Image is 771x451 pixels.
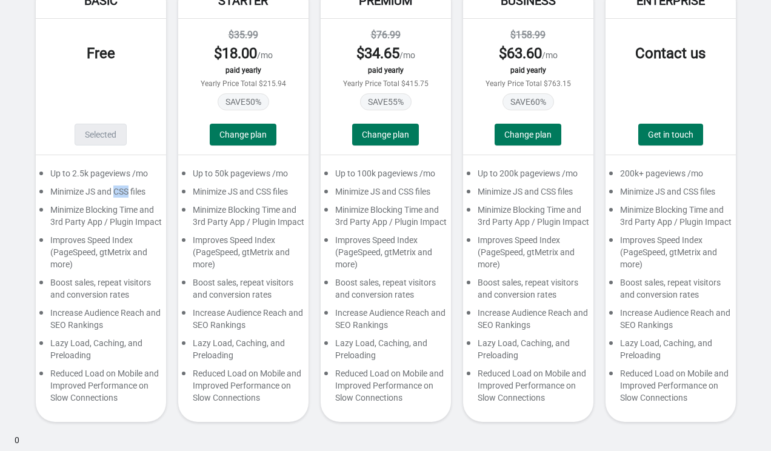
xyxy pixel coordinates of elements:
[190,28,296,42] div: $35.99
[36,204,166,234] div: Minimize Blocking Time and 3rd Party App / Plugin Impact
[321,204,451,234] div: Minimize Blocking Time and 3rd Party App / Plugin Impact
[502,93,554,110] span: SAVE 60 %
[495,124,561,145] button: Change plan
[333,28,439,42] div: $76.99
[321,307,451,337] div: Increase Audience Reach and SEO Rankings
[36,234,166,276] div: Improves Speed Index (PageSpeed, gtMetrix and more)
[499,45,542,62] span: $ 63.60
[463,367,593,410] div: Reduced Load on Mobile and Improved Performance on Slow Connections
[360,93,412,110] span: SAVE 55 %
[190,66,296,75] div: paid yearly
[606,337,736,367] div: Lazy Load, Caching, and Preloading
[36,307,166,337] div: Increase Audience Reach and SEO Rankings
[178,307,309,337] div: Increase Audience Reach and SEO Rankings
[178,204,309,234] div: Minimize Blocking Time and 3rd Party App / Plugin Impact
[178,185,309,204] div: Minimize JS and CSS files
[463,337,593,367] div: Lazy Load, Caching, and Preloading
[463,204,593,234] div: Minimize Blocking Time and 3rd Party App / Plugin Impact
[463,167,593,185] div: Up to 200k pageviews /mo
[356,45,399,62] span: $ 34.65
[606,234,736,276] div: Improves Speed Index (PageSpeed, gtMetrix and more)
[36,276,166,307] div: Boost sales, repeat visitors and conversion rates
[648,130,693,139] span: Get in touch
[87,45,115,62] span: Free
[321,276,451,307] div: Boost sales, repeat visitors and conversion rates
[475,79,581,88] div: Yearly Price Total $763.15
[606,307,736,337] div: Increase Audience Reach and SEO Rankings
[606,204,736,234] div: Minimize Blocking Time and 3rd Party App / Plugin Impact
[321,337,451,367] div: Lazy Load, Caching, and Preloading
[463,307,593,337] div: Increase Audience Reach and SEO Rankings
[218,93,269,110] span: SAVE 50 %
[362,130,409,139] span: Change plan
[606,367,736,410] div: Reduced Load on Mobile and Improved Performance on Slow Connections
[178,367,309,410] div: Reduced Load on Mobile and Improved Performance on Slow Connections
[504,130,552,139] span: Change plan
[321,167,451,185] div: Up to 100k pageviews /mo
[606,167,736,185] div: 200k+ pageviews /mo
[178,234,309,276] div: Improves Speed Index (PageSpeed, gtMetrix and more)
[219,130,267,139] span: Change plan
[321,185,451,204] div: Minimize JS and CSS files
[333,66,439,75] div: paid yearly
[210,124,276,145] button: Change plan
[178,337,309,367] div: Lazy Load, Caching, and Preloading
[190,79,296,88] div: Yearly Price Total $215.94
[638,124,703,145] a: Get in touch
[190,44,296,63] div: /mo
[178,167,309,185] div: Up to 50k pageviews /mo
[321,367,451,410] div: Reduced Load on Mobile and Improved Performance on Slow Connections
[321,234,451,276] div: Improves Speed Index (PageSpeed, gtMetrix and more)
[352,124,419,145] button: Change plan
[606,185,736,204] div: Minimize JS and CSS files
[475,28,581,42] div: $158.99
[214,45,257,62] span: $ 18.00
[463,234,593,276] div: Improves Speed Index (PageSpeed, gtMetrix and more)
[333,44,439,63] div: /mo
[463,276,593,307] div: Boost sales, repeat visitors and conversion rates
[333,79,439,88] div: Yearly Price Total $415.75
[475,44,581,63] div: /mo
[475,66,581,75] div: paid yearly
[178,276,309,307] div: Boost sales, repeat visitors and conversion rates
[36,185,166,204] div: Minimize JS and CSS files
[36,167,166,185] div: Up to 2.5k pageviews /mo
[635,45,706,62] span: Contact us
[463,185,593,204] div: Minimize JS and CSS files
[606,276,736,307] div: Boost sales, repeat visitors and conversion rates
[36,337,166,367] div: Lazy Load, Caching, and Preloading
[36,367,166,410] div: Reduced Load on Mobile and Improved Performance on Slow Connections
